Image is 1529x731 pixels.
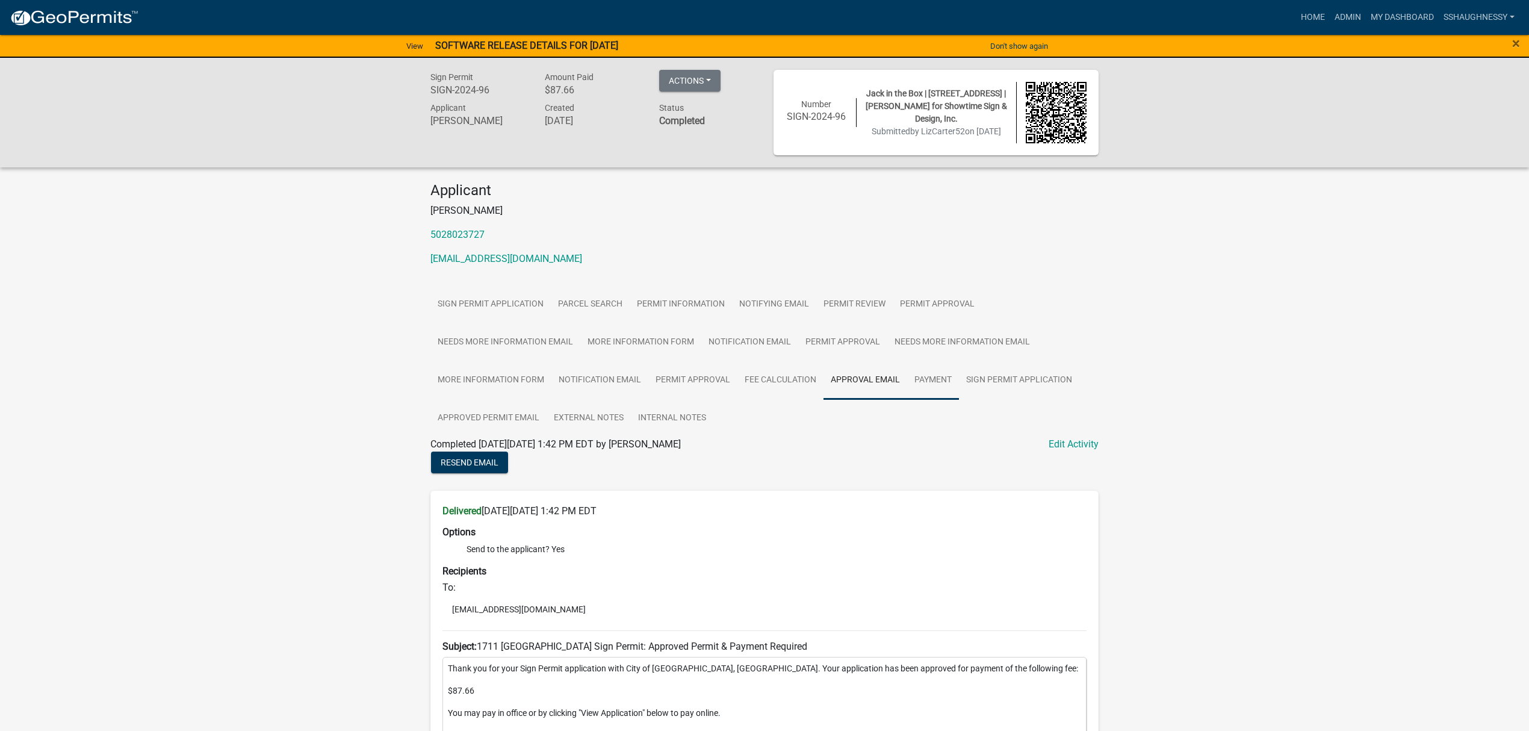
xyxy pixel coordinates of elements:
[1512,36,1520,51] button: Close
[545,84,641,96] h6: $87.66
[910,126,965,136] span: by LizCarter52
[442,641,477,652] strong: Subject:
[580,323,701,362] a: More Information Form
[801,99,831,109] span: Number
[430,285,551,324] a: Sign Permit Application
[659,70,721,92] button: Actions
[659,103,684,113] span: Status
[442,600,1087,618] li: [EMAIL_ADDRESS][DOMAIN_NAME]
[1512,35,1520,52] span: ×
[648,361,737,400] a: Permit Approval
[430,399,547,438] a: Approved Permit Email
[467,543,1087,556] li: Send to the applicant? Yes
[442,582,1087,593] h6: To:
[887,323,1037,362] a: Needs More Information Email
[448,685,1081,697] p: $87.66
[907,361,959,400] a: Payment
[430,204,1099,218] p: [PERSON_NAME]
[448,707,1081,720] p: You may pay in office or by clicking "View Application" below to pay online.
[430,323,580,362] a: Needs More Information Email
[435,40,618,51] strong: SOFTWARE RELEASE DETAILS FOR [DATE]
[823,361,907,400] a: Approval Email
[430,253,582,264] a: [EMAIL_ADDRESS][DOMAIN_NAME]
[442,526,476,538] strong: Options
[551,285,630,324] a: Parcel search
[959,361,1079,400] a: Sign Permit Application
[448,662,1081,675] p: Thank you for your Sign Permit application with City of [GEOGRAPHIC_DATA], [GEOGRAPHIC_DATA]. You...
[442,641,1087,652] h6: 1711 [GEOGRAPHIC_DATA] Sign Permit: Approved Permit & Payment Required
[442,565,486,577] strong: Recipients
[430,182,1099,199] h4: Applicant
[430,229,485,240] a: 5028023727
[430,438,681,450] span: Completed [DATE][DATE] 1:42 PM EDT by [PERSON_NAME]
[551,361,648,400] a: Notification Email
[701,323,798,362] a: Notification Email
[442,505,1087,517] h6: [DATE][DATE] 1:42 PM EDT
[430,72,473,82] span: Sign Permit
[545,72,594,82] span: Amount Paid
[1026,82,1087,143] img: QR code
[816,285,893,324] a: Permit Review
[431,452,508,473] button: Resend Email
[630,285,732,324] a: Permit Information
[732,285,816,324] a: Notifying Email
[872,126,1001,136] span: Submitted on [DATE]
[786,111,847,122] h6: SIGN-2024-96
[430,361,551,400] a: More Information Form
[430,103,466,113] span: Applicant
[659,115,705,126] strong: Completed
[545,115,641,126] h6: [DATE]
[1439,6,1519,29] a: sshaughnessy
[442,505,482,517] strong: Delivered
[1330,6,1366,29] a: Admin
[1296,6,1330,29] a: Home
[547,399,631,438] a: External Notes
[866,89,1007,123] span: Jack in the Box | [STREET_ADDRESS] | [PERSON_NAME] for Showtime Sign & Design, Inc.
[631,399,713,438] a: Internal Notes
[737,361,823,400] a: Fee Calculation
[893,285,982,324] a: Permit Approval
[430,84,527,96] h6: SIGN-2024-96
[1049,437,1099,452] a: Edit Activity
[441,458,498,467] span: Resend Email
[1366,6,1439,29] a: My Dashboard
[402,36,428,56] a: View
[798,323,887,362] a: Permit Approval
[985,36,1053,56] button: Don't show again
[430,115,527,126] h6: [PERSON_NAME]
[545,103,574,113] span: Created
